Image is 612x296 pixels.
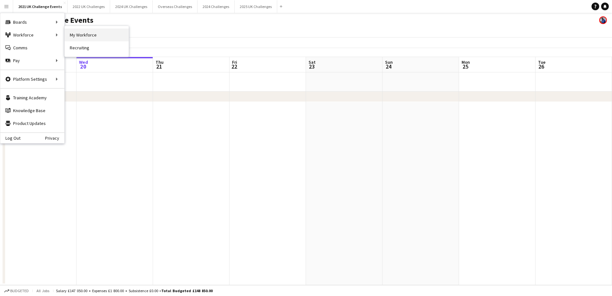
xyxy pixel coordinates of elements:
[3,287,30,294] button: Budgeted
[0,73,64,86] div: Platform Settings
[0,136,20,141] a: Log Out
[384,63,393,70] span: 24
[462,59,470,65] span: Mon
[13,0,68,13] button: 2021 UK Challenge Events
[231,63,237,70] span: 22
[599,16,607,24] app-user-avatar: Andy Baker
[35,288,51,293] span: All jobs
[235,0,277,13] button: 2025 UK Challenges
[45,136,64,141] a: Privacy
[65,29,129,41] a: My Workforce
[197,0,235,13] button: 2024 Challenges
[0,104,64,117] a: Knowledge Base
[65,41,129,54] a: Recruiting
[0,91,64,104] a: Training Academy
[0,41,64,54] a: Comms
[10,289,29,293] span: Budgeted
[537,63,545,70] span: 26
[0,16,64,29] div: Boards
[68,0,110,13] button: 2022 UK Challenges
[538,59,545,65] span: Tue
[153,0,197,13] button: Overseas Challenges
[78,63,88,70] span: 20
[156,59,164,65] span: Thu
[232,59,237,65] span: Fri
[0,29,64,41] div: Workforce
[161,288,213,293] span: Total Budgeted £148 850.00
[308,63,316,70] span: 23
[56,288,213,293] div: Salary £147 050.00 + Expenses £1 800.00 + Subsistence £0.00 =
[309,59,316,65] span: Sat
[79,59,88,65] span: Wed
[110,0,153,13] button: 2024 UK Challenges
[155,63,164,70] span: 21
[461,63,470,70] span: 25
[385,59,393,65] span: Sun
[0,117,64,130] a: Product Updates
[0,54,64,67] div: Pay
